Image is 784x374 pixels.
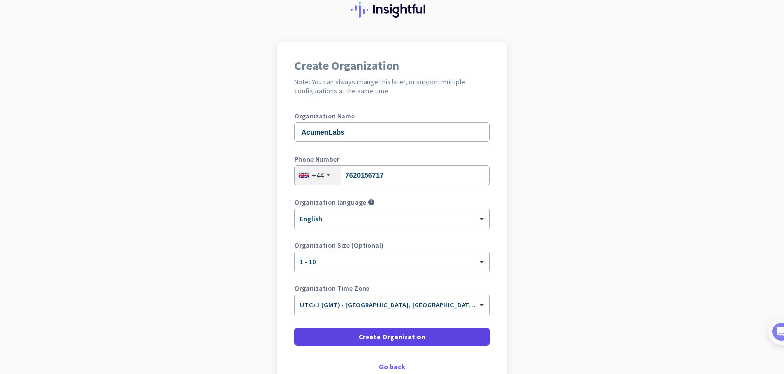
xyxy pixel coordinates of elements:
[294,363,490,370] div: Go back
[294,122,490,142] input: What is the name of your organization?
[294,328,490,346] button: Create Organization
[294,113,490,119] label: Organization Name
[294,60,490,71] h1: Create Organization
[294,156,490,163] label: Phone Number
[294,242,490,249] label: Organization Size (Optional)
[294,165,490,185] input: 121 234 5678
[294,77,490,95] h2: Note: You can always change this later, or support multiple configurations at the same time
[294,285,490,292] label: Organization Time Zone
[312,170,324,180] div: +44
[294,199,366,206] label: Organization language
[351,2,433,18] img: Insightful
[368,199,375,206] i: help
[359,332,425,342] span: Create Organization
